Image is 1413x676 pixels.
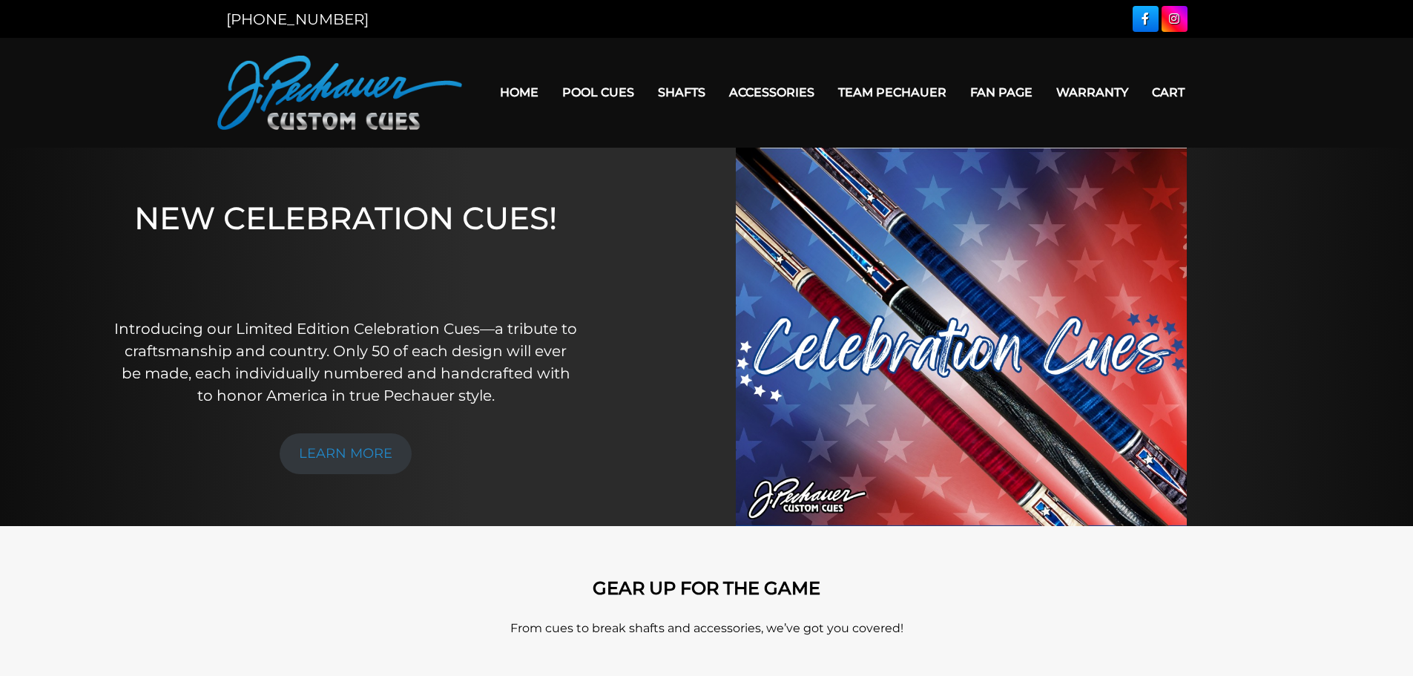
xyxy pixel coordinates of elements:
a: Accessories [717,73,826,111]
a: LEARN MORE [280,433,412,474]
h1: NEW CELEBRATION CUES! [113,200,579,297]
a: Home [488,73,550,111]
p: Introducing our Limited Edition Celebration Cues—a tribute to craftsmanship and country. Only 50 ... [113,318,579,407]
a: Cart [1140,73,1196,111]
a: [PHONE_NUMBER] [226,10,369,28]
img: Pechauer Custom Cues [217,56,462,130]
a: Pool Cues [550,73,646,111]
a: Fan Page [958,73,1044,111]
p: From cues to break shafts and accessories, we’ve got you covered! [284,620,1130,637]
strong: GEAR UP FOR THE GAME [593,577,820,599]
a: Team Pechauer [826,73,958,111]
a: Warranty [1044,73,1140,111]
a: Shafts [646,73,717,111]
